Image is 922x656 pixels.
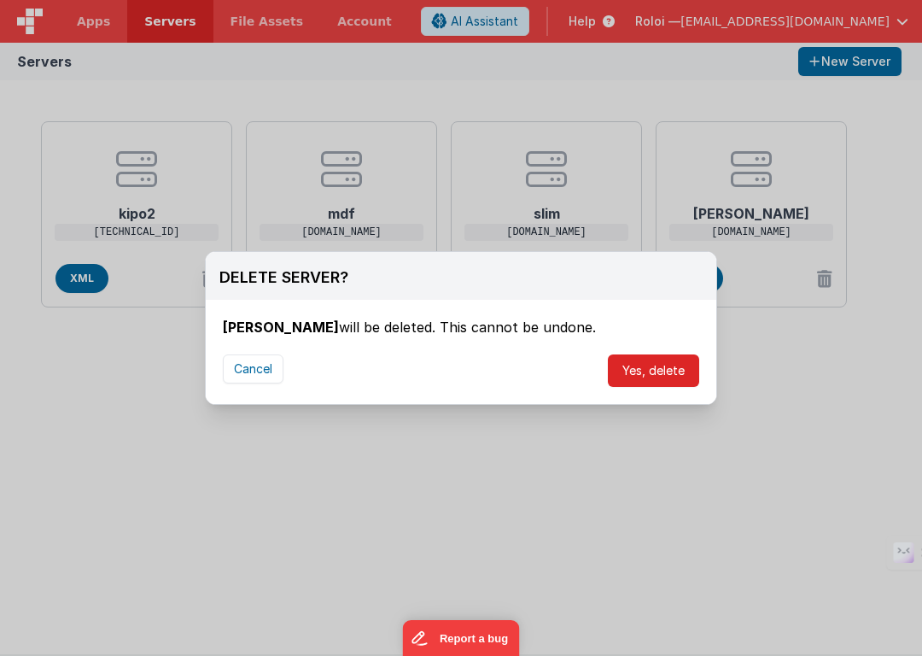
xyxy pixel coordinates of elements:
[608,354,699,387] button: Yes, delete
[223,319,339,336] b: [PERSON_NAME]
[223,354,283,384] button: Cancel
[403,620,520,656] iframe: Marker.io feedback button
[219,266,348,290] div: DELETE SERVER?
[223,300,699,337] div: will be deleted. This cannot be undone.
